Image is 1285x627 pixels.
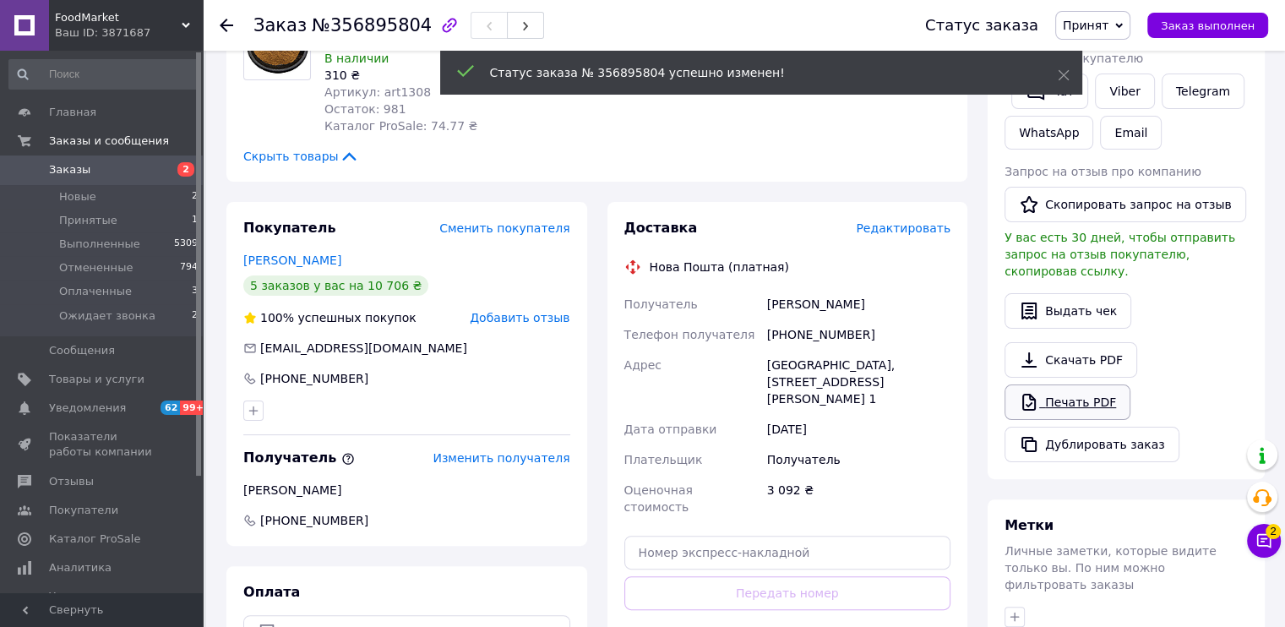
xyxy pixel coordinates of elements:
span: Добавить отзыв [470,311,569,324]
a: Печать PDF [1005,384,1130,420]
a: Viber [1095,74,1154,109]
a: Скачать PDF [1005,342,1137,378]
span: Заказы и сообщения [49,134,169,149]
span: Заказы [49,162,90,177]
div: [GEOGRAPHIC_DATA], [STREET_ADDRESS][PERSON_NAME] 1 [764,350,954,414]
a: Telegram [1162,74,1244,109]
button: Скопировать запрос на отзыв [1005,187,1246,222]
span: Выполненные [59,237,140,252]
span: №356895804 [312,15,432,35]
div: Нова Пошта (платная) [645,259,793,275]
span: 5309 [174,237,198,252]
span: Доставка [624,220,698,236]
span: Покупатель [243,220,335,236]
span: [PHONE_NUMBER] [259,512,370,529]
a: [PERSON_NAME] [243,254,341,267]
span: 100% [260,311,294,324]
div: Статус заказа [925,17,1038,34]
span: Управление сайтом [49,589,156,619]
div: успешных покупок [243,309,417,326]
span: [EMAIL_ADDRESS][DOMAIN_NAME] [260,341,467,355]
span: Заказ [253,15,307,35]
a: WhatsApp [1005,116,1093,150]
span: Новые [59,189,96,204]
span: Оплаченные [59,284,132,299]
span: Показатели работы компании [49,429,156,460]
span: 1 [192,213,198,228]
span: Личные заметки, которые видите только вы. По ним можно фильтровать заказы [1005,544,1217,592]
span: Отзывы [49,474,94,489]
span: Редактировать [856,221,950,235]
button: Чат с покупателем2 [1247,524,1281,558]
span: В наличии [324,52,389,65]
span: Телефон получателя [624,328,755,341]
span: Каталог ProSale: 74.77 ₴ [324,119,477,133]
span: 62 [161,401,180,415]
div: [PERSON_NAME] [764,289,954,319]
span: Принят [1063,19,1108,32]
span: Артикул: art1308 [324,85,431,99]
input: Поиск [8,59,199,90]
span: Получатель [624,297,698,311]
span: Изменить получателя [433,451,569,465]
span: 99+ [180,401,208,415]
span: Запрос на отзыв про компанию [1005,165,1201,178]
span: FoodMarket [55,10,182,25]
span: Ожидает звонка [59,308,155,324]
div: [PERSON_NAME] [243,482,570,499]
div: Получатель [764,444,954,475]
span: Получатель [243,450,355,466]
button: Дублировать заказ [1005,427,1179,462]
div: 310 ₴ [324,67,524,84]
span: Принятые [59,213,117,228]
span: 2 [192,308,198,324]
div: [PHONE_NUMBER] [259,370,370,387]
span: Скрыть товары [243,148,359,165]
div: [PHONE_NUMBER] [764,319,954,350]
span: Заказ выполнен [1161,19,1255,32]
span: Товары и услуги [49,372,144,387]
span: Покупатели [49,503,118,518]
span: Сообщения [49,343,115,358]
span: Уведомления [49,401,126,416]
div: Статус заказа № 356895804 успешно изменен! [490,64,1015,81]
span: Метки [1005,517,1054,533]
div: 5 заказов у вас на 10 706 ₴ [243,275,428,296]
span: Адрес [624,358,662,372]
span: Каталог ProSale [49,532,140,547]
input: Номер экспресс-накладной [624,536,951,570]
span: Оплата [243,584,300,600]
span: 2 [192,189,198,204]
div: Ваш ID: 3871687 [55,25,203,41]
div: [DATE] [764,414,954,444]
span: Оценочная стоимость [624,483,693,514]
button: Выдать чек [1005,293,1131,329]
span: Аналитика [49,560,112,575]
span: 2 [177,162,194,177]
span: Отмененные [59,260,133,275]
div: Вернуться назад [220,17,233,34]
span: Остаток: 981 [324,102,406,116]
span: Сменить покупателя [439,221,569,235]
span: Главная [49,105,96,120]
span: Плательщик [624,453,703,466]
button: Email [1100,116,1162,150]
span: Дата отправки [624,423,717,436]
span: 794 [180,260,198,275]
div: 3 092 ₴ [764,475,954,522]
button: Заказ выполнен [1147,13,1268,38]
span: 2 [1266,521,1281,536]
span: У вас есть 30 дней, чтобы отправить запрос на отзыв покупателю, скопировав ссылку. [1005,231,1235,278]
span: 3 [192,284,198,299]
